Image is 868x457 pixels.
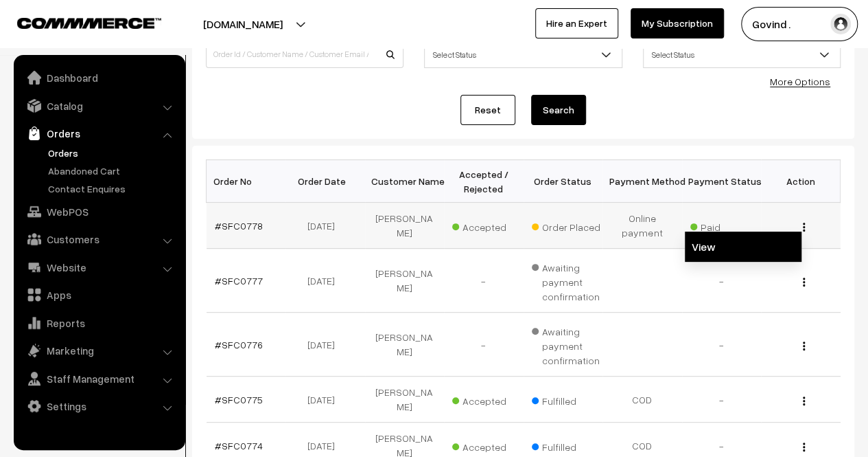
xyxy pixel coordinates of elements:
[532,257,600,304] span: Awaiting payment confirmation
[365,160,445,203] th: Customer Name
[690,216,759,234] span: Paid
[215,275,263,287] a: #SFC0777
[17,65,180,90] a: Dashboard
[285,377,365,423] td: [DATE]
[532,436,600,454] span: Fulfilled
[215,440,263,452] a: #SFC0774
[452,216,521,234] span: Accepted
[215,220,263,232] a: #SFC0778
[460,95,515,125] a: Reset
[682,313,762,377] td: -
[644,43,840,67] span: Select Status
[45,146,180,160] a: Orders
[803,443,805,452] img: Menu
[424,41,622,68] span: Select Status
[741,7,858,41] button: Govind .
[631,8,724,38] a: My Subscription
[17,282,180,307] a: Apps
[17,366,180,391] a: Staff Management
[532,390,600,408] span: Fulfilled
[425,43,621,67] span: Select Status
[524,160,603,203] th: Order Status
[17,394,180,419] a: Settings
[532,321,600,368] span: Awaiting payment confirmation
[17,199,180,224] a: WebPOS
[17,311,180,335] a: Reports
[685,232,801,262] a: View
[365,249,445,313] td: [PERSON_NAME]
[17,93,180,118] a: Catalog
[643,41,841,68] span: Select Status
[365,313,445,377] td: [PERSON_NAME]
[452,436,521,454] span: Accepted
[532,216,600,234] span: Order Placed
[770,76,830,87] a: More Options
[17,255,180,280] a: Website
[531,95,586,125] button: Search
[17,338,180,363] a: Marketing
[803,342,805,350] img: Menu
[17,14,137,30] a: COMMMERCE
[803,397,805,405] img: Menu
[444,313,524,377] td: -
[682,249,762,313] td: -
[285,203,365,249] td: [DATE]
[535,8,618,38] a: Hire an Expert
[45,164,180,178] a: Abandoned Cart
[602,377,682,423] td: COD
[17,121,180,146] a: Orders
[17,227,180,252] a: Customers
[803,278,805,287] img: Menu
[444,160,524,203] th: Accepted / Rejected
[452,390,521,408] span: Accepted
[207,160,286,203] th: Order No
[285,249,365,313] td: [DATE]
[761,160,841,203] th: Action
[17,18,161,28] img: COMMMERCE
[365,377,445,423] td: [PERSON_NAME]
[602,160,682,203] th: Payment Method
[682,160,762,203] th: Payment Status
[365,203,445,249] td: [PERSON_NAME]
[45,181,180,196] a: Contact Enquires
[803,223,805,232] img: Menu
[215,339,263,350] a: #SFC0776
[830,14,851,34] img: user
[682,377,762,423] td: -
[285,160,365,203] th: Order Date
[215,394,263,405] a: #SFC0775
[444,249,524,313] td: -
[602,203,682,249] td: Online payment
[285,313,365,377] td: [DATE]
[206,41,403,68] input: Order Id / Customer Name / Customer Email / Customer Phone
[155,7,331,41] button: [DOMAIN_NAME]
